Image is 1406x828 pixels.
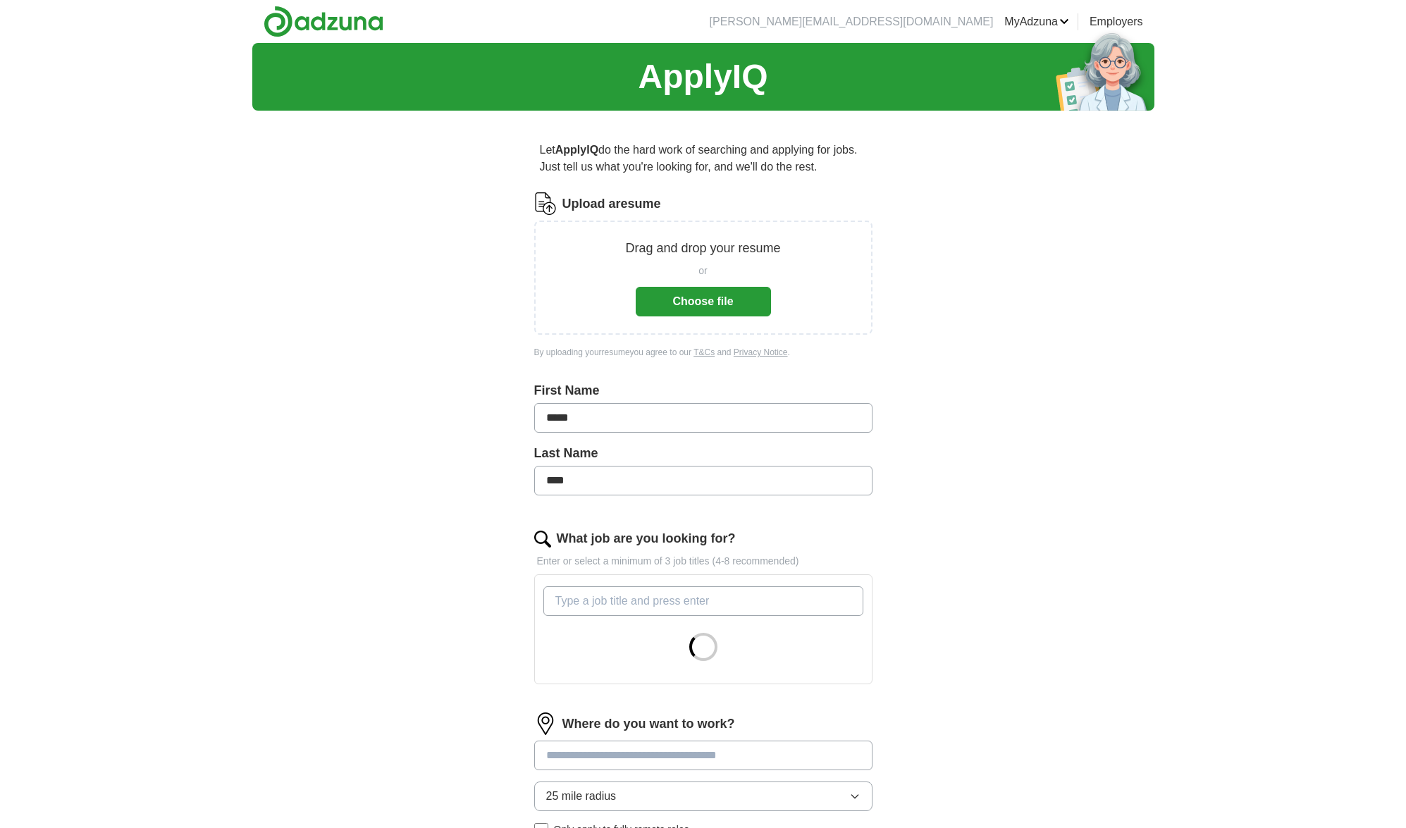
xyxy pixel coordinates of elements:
[734,347,788,357] a: Privacy Notice
[636,287,771,316] button: Choose file
[534,531,551,548] img: search.png
[710,13,994,30] li: [PERSON_NAME][EMAIL_ADDRESS][DOMAIN_NAME]
[534,554,872,569] p: Enter or select a minimum of 3 job titles (4-8 recommended)
[534,444,872,463] label: Last Name
[534,136,872,181] p: Let do the hard work of searching and applying for jobs. Just tell us what you're looking for, an...
[1090,13,1143,30] a: Employers
[698,264,707,278] span: or
[1004,13,1069,30] a: MyAdzuna
[534,781,872,811] button: 25 mile radius
[534,346,872,359] div: By uploading your resume you agree to our and .
[543,586,863,616] input: Type a job title and press enter
[562,194,661,214] label: Upload a resume
[693,347,715,357] a: T&Cs
[625,239,780,258] p: Drag and drop your resume
[534,712,557,735] img: location.png
[534,192,557,215] img: CV Icon
[264,6,383,37] img: Adzuna logo
[555,144,598,156] strong: ApplyIQ
[546,788,617,805] span: 25 mile radius
[638,51,767,102] h1: ApplyIQ
[557,529,736,548] label: What job are you looking for?
[534,381,872,400] label: First Name
[562,715,735,734] label: Where do you want to work?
